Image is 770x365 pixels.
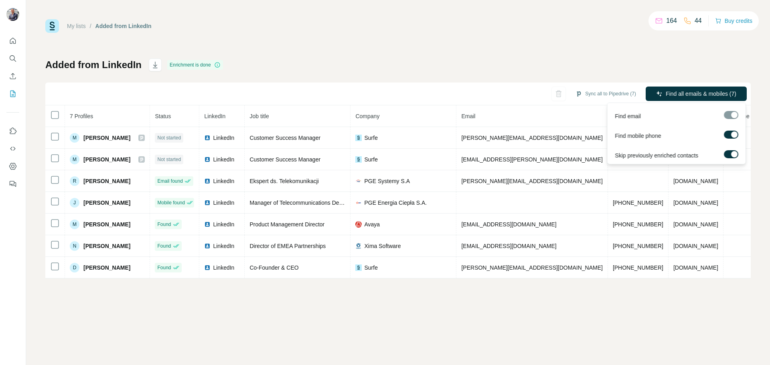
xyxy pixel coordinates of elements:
[6,87,19,101] button: My lists
[570,88,642,100] button: Sync all to Pipedrive (7)
[615,132,661,140] span: Find mobile phone
[6,51,19,66] button: Search
[204,156,211,163] img: LinkedIn logo
[70,113,93,119] span: 7 Profiles
[461,264,602,271] span: [PERSON_NAME][EMAIL_ADDRESS][DOMAIN_NAME]
[249,200,361,206] span: Manager of Telecommunications Department
[213,134,234,142] span: LinkedIn
[204,200,211,206] img: LinkedIn logo
[364,264,377,272] span: Surfe
[67,23,86,29] a: My lists
[70,220,79,229] div: M
[355,113,379,119] span: Company
[83,199,130,207] span: [PERSON_NAME]
[461,178,602,184] span: [PERSON_NAME][EMAIL_ADDRESS][DOMAIN_NAME]
[249,243,326,249] span: Director of EMEA Partnerships
[83,220,130,228] span: [PERSON_NAME]
[364,134,377,142] span: Surfe
[355,221,362,228] img: company-logo
[157,134,181,141] span: Not started
[204,221,211,228] img: LinkedIn logo
[364,220,380,228] span: Avaya
[95,22,152,30] div: Added from LinkedIn
[90,22,91,30] li: /
[249,113,269,119] span: Job title
[249,156,320,163] span: Customer Success Manager
[355,264,362,271] img: company-logo
[728,113,750,119] span: Landline
[695,16,702,26] p: 44
[155,113,171,119] span: Status
[249,264,298,271] span: Co-Founder & CEO
[204,243,211,249] img: LinkedIn logo
[70,176,79,186] div: R
[83,134,130,142] span: [PERSON_NAME]
[6,124,19,138] button: Use Surfe on LinkedIn
[461,221,556,228] span: [EMAIL_ADDRESS][DOMAIN_NAME]
[167,60,223,70] div: Enrichment is done
[673,221,718,228] span: [DOMAIN_NAME]
[615,151,698,159] span: Skip previously enriched contacts
[204,135,211,141] img: LinkedIn logo
[70,263,79,272] div: D
[249,221,324,228] span: Product Management Director
[461,113,475,119] span: Email
[673,264,718,271] span: [DOMAIN_NAME]
[355,178,362,184] img: company-logo
[613,221,663,228] span: [PHONE_NUMBER]
[613,264,663,271] span: [PHONE_NUMBER]
[666,16,677,26] p: 164
[70,241,79,251] div: N
[249,178,318,184] span: Ekspert ds. Telekomunikacji
[70,155,79,164] div: M
[213,199,234,207] span: LinkedIn
[673,243,718,249] span: [DOMAIN_NAME]
[461,156,602,163] span: [EMAIL_ADDRESS][PERSON_NAME][DOMAIN_NAME]
[213,242,234,250] span: LinkedIn
[83,177,130,185] span: [PERSON_NAME]
[157,156,181,163] span: Not started
[6,34,19,48] button: Quick start
[157,242,171,250] span: Found
[157,177,182,185] span: Email found
[70,198,79,208] div: J
[213,264,234,272] span: LinkedIn
[70,133,79,143] div: M
[6,8,19,21] img: Avatar
[83,242,130,250] span: [PERSON_NAME]
[157,199,185,206] span: Mobile found
[45,19,59,33] img: Surfe Logo
[355,200,362,206] img: company-logo
[715,15,752,26] button: Buy credits
[673,200,718,206] span: [DOMAIN_NAME]
[461,135,602,141] span: [PERSON_NAME][EMAIL_ADDRESS][DOMAIN_NAME]
[673,178,718,184] span: [DOMAIN_NAME]
[355,243,362,249] img: company-logo
[615,112,641,120] span: Find email
[364,199,427,207] span: PGE Energia Ciepła S.A.
[213,177,234,185] span: LinkedIn
[213,220,234,228] span: LinkedIn
[355,156,362,163] img: company-logo
[213,155,234,163] span: LinkedIn
[45,58,142,71] h1: Added from LinkedIn
[461,243,556,249] span: [EMAIL_ADDRESS][DOMAIN_NAME]
[83,264,130,272] span: [PERSON_NAME]
[364,242,401,250] span: Xima Software
[646,87,747,101] button: Find all emails & mobiles (7)
[157,264,171,271] span: Found
[249,135,320,141] span: Customer Success Manager
[204,264,211,271] img: LinkedIn logo
[6,177,19,191] button: Feedback
[666,90,736,98] span: Find all emails & mobiles (7)
[204,113,225,119] span: LinkedIn
[157,221,171,228] span: Found
[364,155,377,163] span: Surfe
[204,178,211,184] img: LinkedIn logo
[6,141,19,156] button: Use Surfe API
[83,155,130,163] span: [PERSON_NAME]
[613,200,663,206] span: [PHONE_NUMBER]
[6,69,19,83] button: Enrich CSV
[364,177,410,185] span: PGE Systemy S.A
[6,159,19,173] button: Dashboard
